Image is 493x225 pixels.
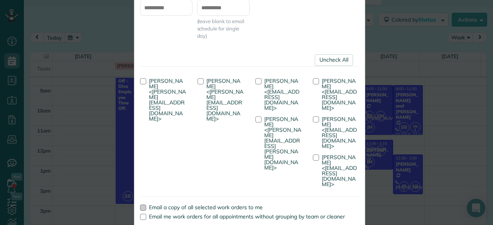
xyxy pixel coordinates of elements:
[149,213,345,220] span: Email me work orders for all appointments without grouping by team or cleaner
[322,116,357,149] span: [PERSON_NAME] <[EMAIL_ADDRESS][DOMAIN_NAME]>
[149,204,263,211] span: Email a copy of all selected work orders to me
[149,77,186,122] span: [PERSON_NAME] <[PERSON_NAME][EMAIL_ADDRESS][DOMAIN_NAME]>
[197,18,250,40] span: (leave blank to email schedule for single day)
[264,77,299,111] span: [PERSON_NAME] <[EMAIL_ADDRESS][DOMAIN_NAME]>
[322,154,357,188] span: [PERSON_NAME] <[EMAIL_ADDRESS][DOMAIN_NAME]>
[264,116,301,171] span: [PERSON_NAME] <[PERSON_NAME][EMAIL_ADDRESS][PERSON_NAME][DOMAIN_NAME]>
[322,77,357,111] span: [PERSON_NAME] <[EMAIL_ADDRESS][DOMAIN_NAME]>
[315,54,353,66] a: Uncheck All
[206,77,243,122] span: [PERSON_NAME] <[PERSON_NAME][EMAIL_ADDRESS][DOMAIN_NAME]>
